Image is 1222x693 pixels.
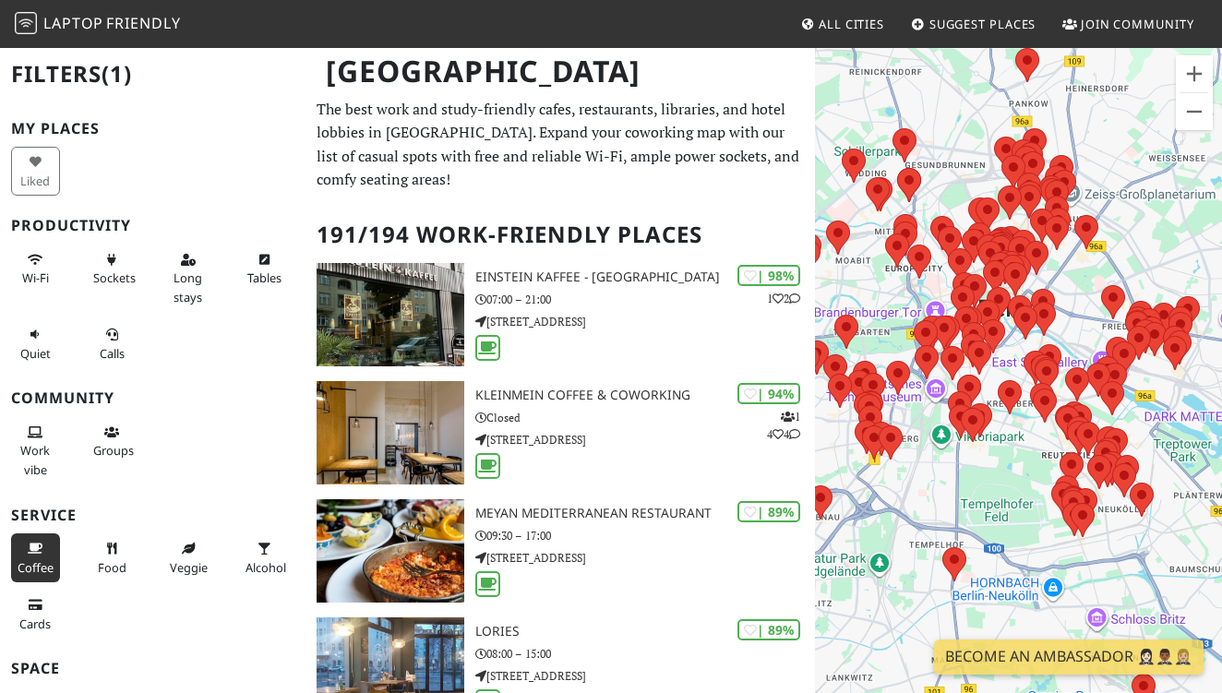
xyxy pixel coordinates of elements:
[247,269,282,286] span: Work-friendly tables
[475,269,815,285] h3: Einstein Kaffee - [GEOGRAPHIC_DATA]
[1081,16,1194,32] span: Join Community
[767,290,800,307] p: 1 2
[317,263,464,366] img: Einstein Kaffee - Charlottenburg
[11,319,60,368] button: Quiet
[11,533,60,582] button: Coffee
[98,559,126,576] span: Food
[305,381,815,484] a: KleinMein Coffee & Coworking | 94% 144 KleinMein Coffee & Coworking Closed [STREET_ADDRESS]
[11,120,294,137] h3: My Places
[767,408,800,443] p: 1 4 4
[93,269,136,286] span: Power sockets
[102,58,132,89] span: (1)
[20,442,50,477] span: People working
[311,46,811,97] h1: [GEOGRAPHIC_DATA]
[88,245,137,293] button: Sockets
[475,409,815,426] p: Closed
[11,590,60,639] button: Cards
[737,383,800,404] div: | 94%
[793,7,892,41] a: All Cities
[11,46,294,102] h2: Filters
[240,533,289,582] button: Alcohol
[305,263,815,366] a: Einstein Kaffee - Charlottenburg | 98% 12 Einstein Kaffee - [GEOGRAPHIC_DATA] 07:00 – 21:00 [STRE...
[22,269,49,286] span: Stable Wi-Fi
[317,98,804,192] p: The best work and study-friendly cafes, restaurants, libraries, and hotel lobbies in [GEOGRAPHIC_...
[305,499,815,603] a: Meyan Mediterranean Restaurant | 89% Meyan Mediterranean Restaurant 09:30 – 17:00 [STREET_ADDRESS]
[317,207,804,263] h2: 191/194 Work-Friendly Places
[164,245,213,312] button: Long stays
[317,499,464,603] img: Meyan Mediterranean Restaurant
[174,269,202,305] span: Long stays
[15,8,181,41] a: LaptopFriendly LaptopFriendly
[93,442,134,459] span: Group tables
[475,527,815,544] p: 09:30 – 17:00
[88,533,137,582] button: Food
[11,417,60,484] button: Work vibe
[170,559,208,576] span: Veggie
[246,559,286,576] span: Alcohol
[11,507,294,524] h3: Service
[737,501,800,522] div: | 89%
[43,13,103,33] span: Laptop
[1176,93,1213,130] button: Zoom out
[737,265,800,286] div: | 98%
[106,13,180,33] span: Friendly
[11,245,60,293] button: Wi-Fi
[1176,55,1213,92] button: Zoom in
[100,345,125,362] span: Video/audio calls
[929,16,1036,32] span: Suggest Places
[20,345,51,362] span: Quiet
[18,559,54,576] span: Coffee
[475,506,815,521] h3: Meyan Mediterranean Restaurant
[240,245,289,293] button: Tables
[19,615,51,632] span: Credit cards
[88,319,137,368] button: Calls
[819,16,884,32] span: All Cities
[475,388,815,403] h3: KleinMein Coffee & Coworking
[475,624,815,639] h3: Lories
[15,12,37,34] img: LaptopFriendly
[1055,7,1202,41] a: Join Community
[904,7,1044,41] a: Suggest Places
[11,217,294,234] h3: Productivity
[737,619,800,640] div: | 89%
[475,549,815,567] p: [STREET_ADDRESS]
[475,431,815,448] p: [STREET_ADDRESS]
[475,667,815,685] p: [STREET_ADDRESS]
[11,660,294,677] h3: Space
[475,291,815,308] p: 07:00 – 21:00
[88,417,137,466] button: Groups
[317,381,464,484] img: KleinMein Coffee & Coworking
[11,389,294,407] h3: Community
[475,313,815,330] p: [STREET_ADDRESS]
[475,645,815,663] p: 08:00 – 15:00
[164,533,213,582] button: Veggie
